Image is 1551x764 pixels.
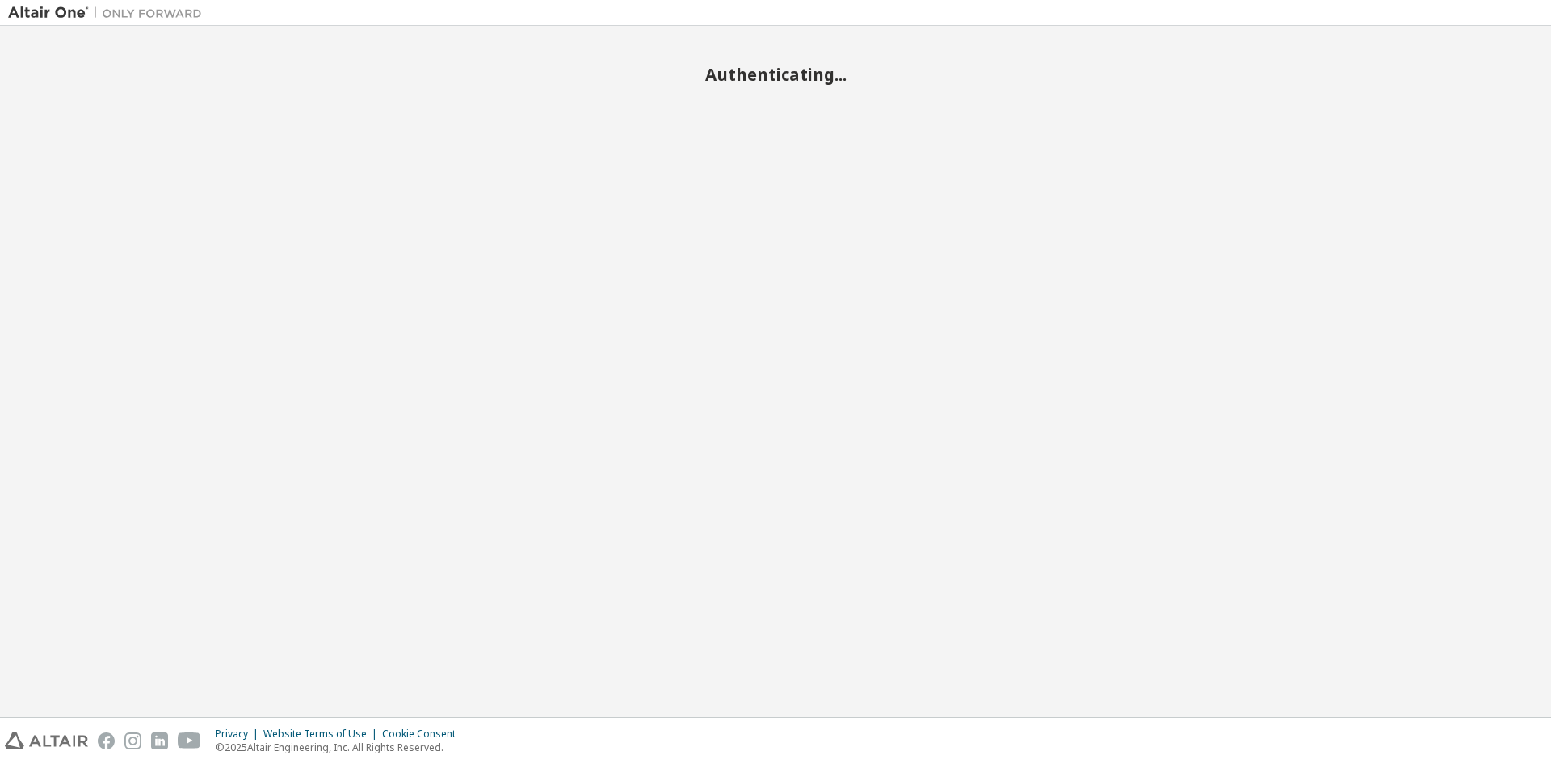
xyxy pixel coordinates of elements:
[5,732,88,749] img: altair_logo.svg
[124,732,141,749] img: instagram.svg
[216,741,465,754] p: © 2025 Altair Engineering, Inc. All Rights Reserved.
[263,728,382,741] div: Website Terms of Use
[151,732,168,749] img: linkedin.svg
[216,728,263,741] div: Privacy
[382,728,465,741] div: Cookie Consent
[8,5,210,21] img: Altair One
[8,64,1543,85] h2: Authenticating...
[98,732,115,749] img: facebook.svg
[178,732,201,749] img: youtube.svg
